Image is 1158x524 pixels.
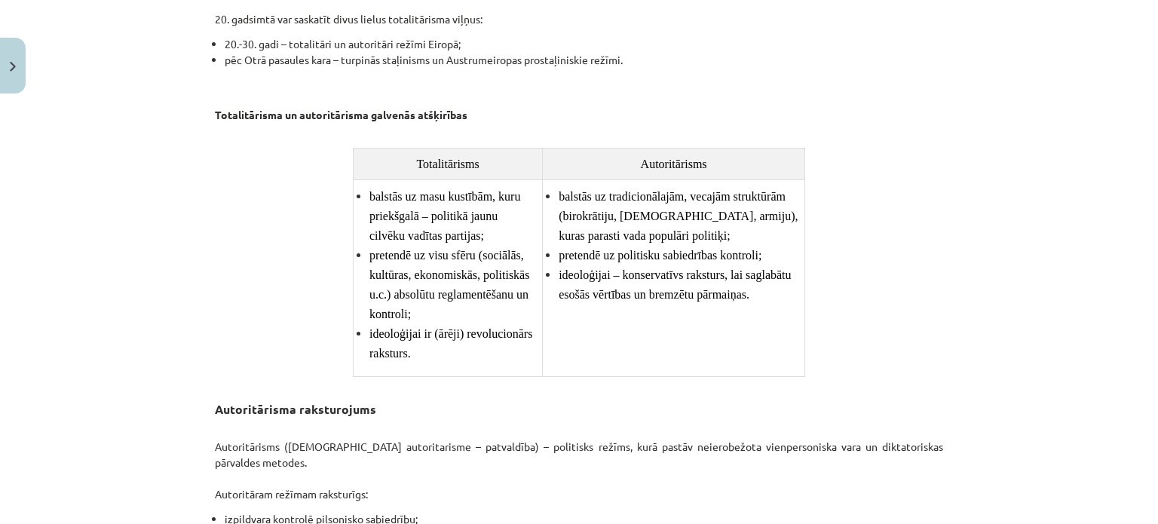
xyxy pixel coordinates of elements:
p: Autoritārisms ([DEMOGRAPHIC_DATA] autoritarisme – patvaldība) – politisks režīms, kurā pastāv nei... [215,423,943,502]
strong: Totalitārisma un autoritārisma galvenās atšķirības [215,108,467,121]
span: pretendē uz visu sfēru (sociālās, kultūras, ekonomiskās, politiskās u.c.) absolūtu reglamentēšanu... [369,249,532,320]
span: balstās uz tradicionālajām, vecajām struktūrām (birokrātiju, [DEMOGRAPHIC_DATA], armiju), kuras p... [559,190,801,242]
span: pretendē uz politisku sabiedrības kontroli; [559,249,761,262]
span: Totalitārisms [416,158,479,170]
li: 20.-30. gadi – totalitāri un autoritāri režīmi Eiropā; [225,36,943,52]
li: pēc Otrā pasaules kara – turpinās staļinisms un Austrumeiropas prostaļiniskie režīmi. [225,52,943,68]
span: Autoritārisms [641,158,707,170]
span: ideoloģijai – konservatīvs raksturs, lai saglabātu esošās vērtības un bremzētu pārmaiņas. [559,268,794,301]
span: balstās uz masu kustībām, kuru priekšgalā – politikā jaunu cilvēku vadītas partijas; [369,190,523,242]
img: icon-close-lesson-0947bae3869378f0d4975bcd49f059093ad1ed9edebbc8119c70593378902aed.svg [10,62,16,72]
strong: Autoritārisma raksturojums [215,401,376,417]
span: ideoloģijai ir (ārēji) revolucionārs raksturs. [369,327,535,360]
